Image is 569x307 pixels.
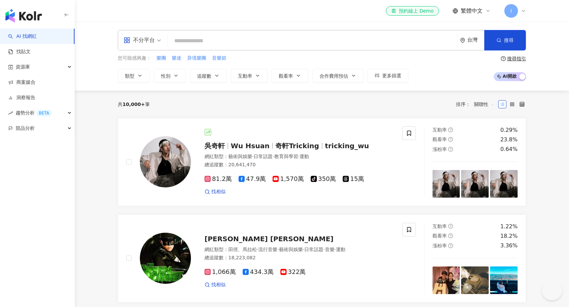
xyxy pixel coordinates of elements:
[433,147,447,152] span: 漲粉率
[323,247,325,252] span: ·
[507,56,526,61] div: 搜尋指引
[258,247,277,252] span: 流行音樂
[456,99,498,110] div: 排序：
[272,69,308,82] button: 觀看率
[433,243,447,248] span: 漲粉率
[542,280,562,300] iframe: Help Scout Beacon - Open
[16,59,30,75] span: 資源庫
[243,268,274,276] span: 434.3萬
[325,247,335,252] span: 音樂
[125,73,134,79] span: 類型
[386,6,439,16] a: 預約線上 Demo
[336,247,345,252] span: 運動
[205,153,394,160] div: 網紅類型 ：
[205,281,226,288] a: 找相似
[368,69,408,82] button: 更多篩選
[124,37,130,44] span: appstore
[118,55,151,62] span: 您可能感興趣：
[8,33,37,40] a: searchAI 找網紅
[187,55,207,62] button: 异境樂團
[275,142,319,150] span: 奇軒Tricking
[205,175,232,183] span: 81.2萬
[448,233,453,238] span: question-circle
[205,188,226,195] a: 找相似
[433,224,447,229] span: 互動率
[140,233,191,284] img: KOL Avatar
[501,56,506,61] span: question-circle
[320,73,348,79] span: 合作費用預估
[205,235,334,243] span: [PERSON_NAME] [PERSON_NAME]
[433,170,460,198] img: post-image
[154,69,186,82] button: 性別
[205,268,236,276] span: 1,066萬
[239,175,266,183] span: 47.9萬
[228,154,252,159] span: 藝術與娛樂
[190,69,227,82] button: 追蹤數
[311,175,336,183] span: 350萬
[118,69,150,82] button: 類型
[312,69,363,82] button: 合作費用預估
[448,127,453,132] span: question-circle
[124,35,155,46] div: 不分平台
[448,224,453,229] span: question-circle
[118,214,526,303] a: KOL Avatar[PERSON_NAME] [PERSON_NAME]網紅類型：田徑、馬拉松·流行音樂·藝術與娛樂·日常話題·音樂·運動總追蹤數：18,223,0821,066萬434.3萬...
[16,105,52,121] span: 趨勢分析
[205,246,394,253] div: 網紅類型 ：
[36,110,52,117] div: BETA
[279,73,293,79] span: 觀看率
[280,268,306,276] span: 322萬
[118,102,150,107] div: 共 筆
[157,55,166,62] span: 樂團
[123,102,145,107] span: 10,000+
[303,247,304,252] span: ·
[238,73,252,79] span: 互動率
[140,136,191,187] img: KOL Avatar
[254,154,273,159] span: 日常話題
[433,127,447,133] span: 互動率
[187,55,206,62] span: 异境樂團
[299,154,309,159] span: 運動
[474,99,494,110] span: 關聯性
[212,55,227,62] button: 音樂節
[461,170,489,198] img: post-image
[304,247,323,252] span: 日常話題
[197,73,211,79] span: 追蹤數
[335,247,336,252] span: ·
[433,266,460,294] img: post-image
[500,136,518,143] div: 23.8%
[504,37,514,43] span: 搜尋
[448,137,453,142] span: question-circle
[252,154,254,159] span: ·
[172,55,182,62] button: 樂迷
[118,118,526,206] a: KOL Avatar吳奇軒Wu Hsuan奇軒Trickingtricking_wu網紅類型：藝術與娛樂·日常話題·教育與學習·運動總追蹤數：20,641,47081.2萬47.9萬1,570萬...
[16,121,35,136] span: 競品分析
[343,175,364,183] span: 15萬
[433,137,447,142] span: 觀看率
[205,162,394,168] div: 總追蹤數 ： 20,641,470
[8,94,35,101] a: 洞察報告
[228,247,257,252] span: 田徑、馬拉松
[161,73,170,79] span: 性別
[510,7,512,15] span: I
[172,55,181,62] span: 樂迷
[273,154,274,159] span: ·
[500,223,518,230] div: 1.22%
[156,55,166,62] button: 樂團
[211,188,226,195] span: 找相似
[490,266,518,294] img: post-image
[448,147,453,152] span: question-circle
[461,266,489,294] img: post-image
[8,111,13,116] span: rise
[298,154,299,159] span: ·
[5,9,42,22] img: logo
[325,142,369,150] span: tricking_wu
[461,7,483,15] span: 繁體中文
[467,37,484,43] div: 台灣
[8,79,35,86] a: 商案媒合
[433,233,447,239] span: 觀看率
[500,126,518,134] div: 0.29%
[448,243,453,248] span: question-circle
[205,255,394,261] div: 總追蹤數 ： 18,223,082
[212,55,226,62] span: 音樂節
[257,247,258,252] span: ·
